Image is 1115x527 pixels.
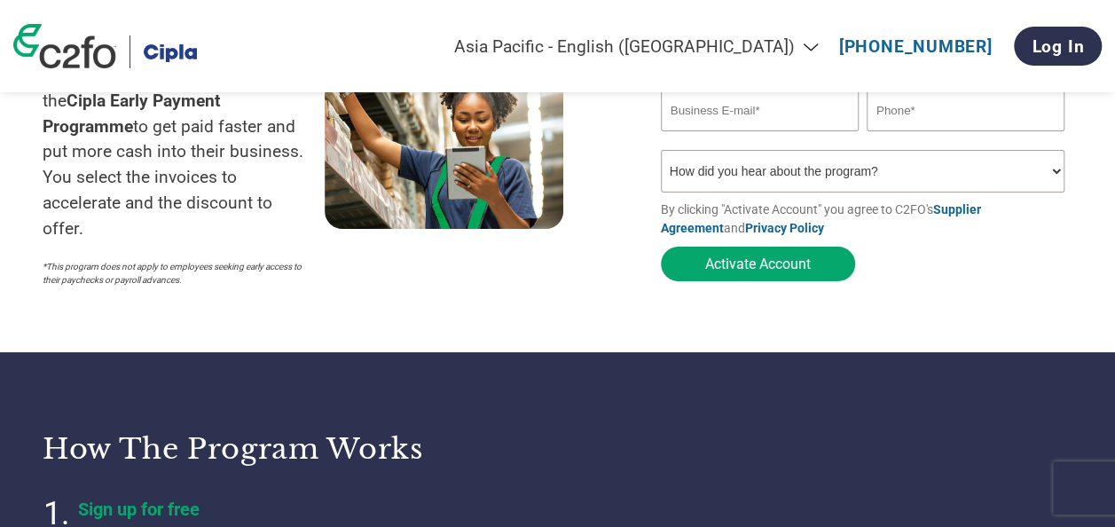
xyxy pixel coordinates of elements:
div: Inavlid Email Address [661,133,859,143]
p: *This program does not apply to employees seeking early access to their paychecks or payroll adva... [43,260,307,287]
button: Activate Account [661,247,855,281]
a: Log In [1014,27,1102,66]
a: [PHONE_NUMBER] [839,36,993,57]
img: c2fo logo [13,24,116,68]
p: By clicking "Activate Account" you agree to C2FO's and [661,201,1072,238]
strong: Cipla Early Payment Programme [43,90,221,137]
p: Suppliers choose C2FO and the to get paid faster and put more cash into their business. You selec... [43,63,325,242]
input: Phone* [867,90,1064,131]
h3: How the program works [43,431,536,467]
input: Invalid Email format [661,90,859,131]
img: Cipla [144,35,197,68]
div: Inavlid Phone Number [867,133,1064,143]
a: Privacy Policy [745,221,824,235]
h4: Sign up for free [78,499,522,520]
img: supply chain worker [325,54,563,229]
